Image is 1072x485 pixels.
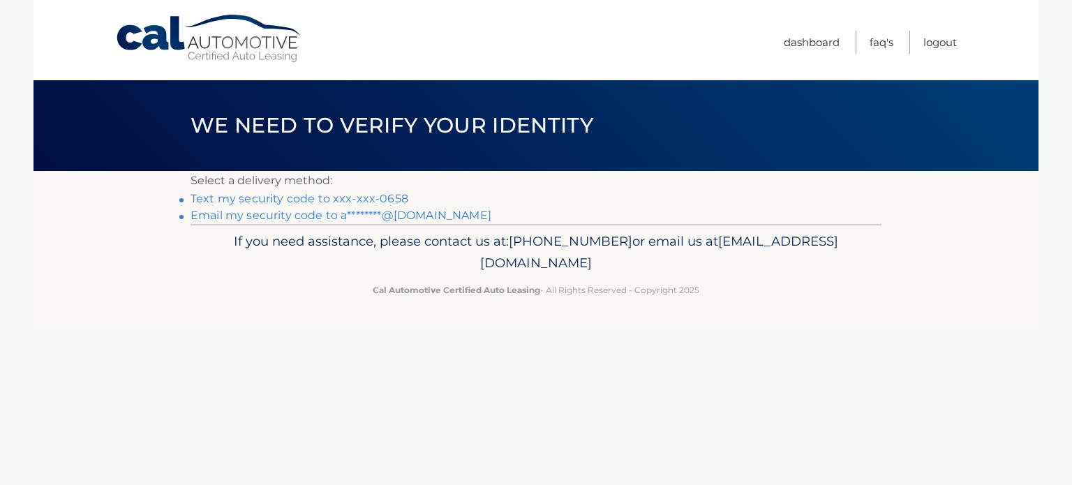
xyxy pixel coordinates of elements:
a: Dashboard [784,31,840,54]
p: Select a delivery method: [191,171,881,191]
span: We need to verify your identity [191,112,593,138]
a: Cal Automotive [115,14,304,64]
a: Email my security code to a********@[DOMAIN_NAME] [191,209,491,222]
a: FAQ's [870,31,893,54]
a: Logout [923,31,957,54]
span: [PHONE_NUMBER] [509,233,632,249]
p: If you need assistance, please contact us at: or email us at [200,230,872,275]
a: Text my security code to xxx-xxx-0658 [191,192,408,205]
p: - All Rights Reserved - Copyright 2025 [200,283,872,297]
strong: Cal Automotive Certified Auto Leasing [373,285,540,295]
